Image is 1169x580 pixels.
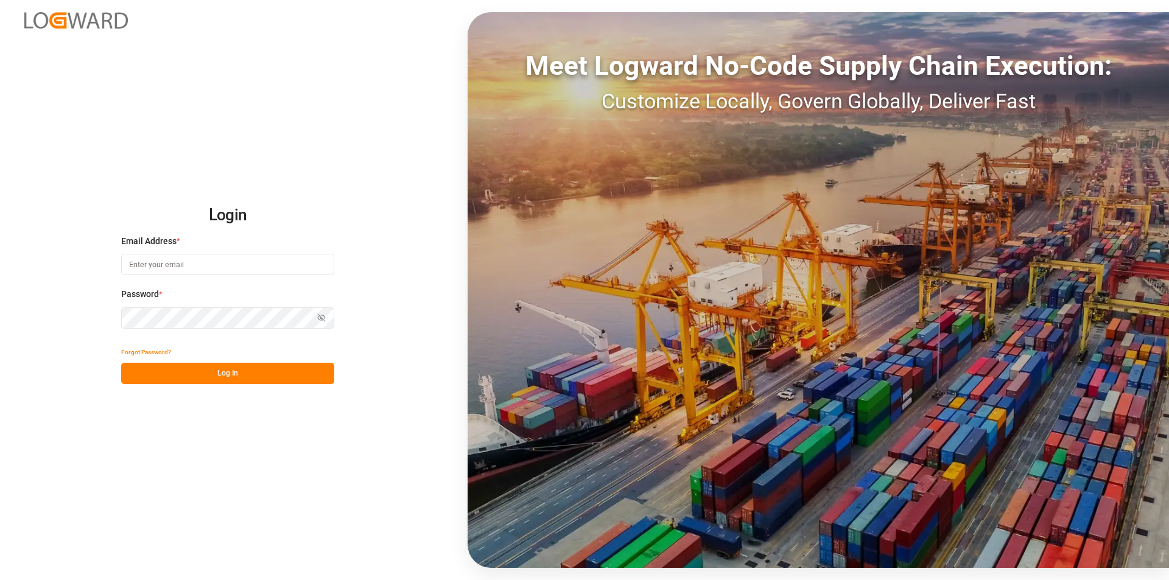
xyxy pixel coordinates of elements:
[121,363,334,384] button: Log In
[24,12,128,29] img: Logward_new_orange.png
[121,288,159,301] span: Password
[468,86,1169,117] div: Customize Locally, Govern Globally, Deliver Fast
[121,341,171,363] button: Forgot Password?
[121,254,334,275] input: Enter your email
[121,196,334,235] h2: Login
[468,46,1169,86] div: Meet Logward No-Code Supply Chain Execution:
[121,235,177,248] span: Email Address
